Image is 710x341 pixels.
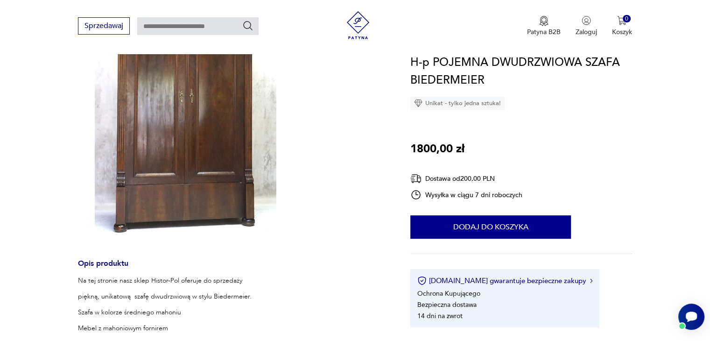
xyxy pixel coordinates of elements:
[78,17,130,35] button: Sprzedawaj
[410,54,632,89] h1: H-p POJEMNA DWUDRZWIOWA SZAFA BIEDERMEIER
[344,11,372,39] img: Patyna - sklep z meblami i dekoracjami vintage
[417,289,480,298] li: Ochrona Kupującego
[78,308,263,317] p: Szafa w kolorze średniego mahoniu
[527,28,561,36] p: Patyna B2B
[410,173,422,185] img: Ikona dostawy
[410,96,505,110] div: Unikat - tylko jedna sztuka!
[417,312,463,320] li: 14 dni na zwrot
[78,261,388,276] h3: Opis produktu
[623,15,631,23] div: 0
[576,28,597,36] p: Zaloguj
[590,278,593,283] img: Ikona strzałki w prawo
[576,16,597,36] button: Zaloguj
[417,300,477,309] li: Bezpieczna dostawa
[612,28,632,36] p: Koszyk
[417,276,592,285] button: [DOMAIN_NAME] gwarantuje bezpieczne zakupy
[410,140,464,158] p: 1800,00 zł
[417,276,427,285] img: Ikona certyfikatu
[410,173,522,185] div: Dostawa od 200,00 PLN
[678,304,704,330] iframe: Smartsupp widget button
[410,215,571,239] button: Dodaj do koszyka
[617,16,626,25] img: Ikona koszyka
[78,23,130,30] a: Sprzedawaj
[582,16,591,25] img: Ikonka użytkownika
[612,16,632,36] button: 0Koszyk
[410,189,522,200] div: Wysyłka w ciągu 7 dni roboczych
[242,20,253,31] button: Szukaj
[78,292,263,301] p: piękną, unikatową szafę dwudrzwiową w stylu Biedermeier.
[78,324,263,333] p: Mebel z mahoniowym fornirem
[539,16,548,26] img: Ikona medalu
[78,276,263,285] p: Na tej stronie nasz sklep Histor-Pol oferuje do sprzedaży
[414,99,422,107] img: Ikona diamentu
[527,16,561,36] a: Ikona medaluPatyna B2B
[527,16,561,36] button: Patyna B2B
